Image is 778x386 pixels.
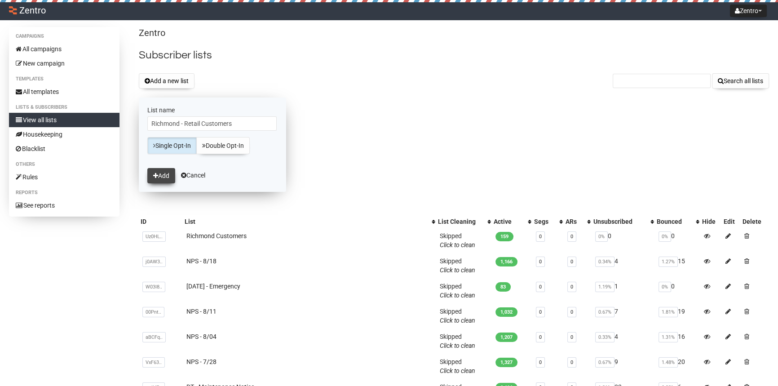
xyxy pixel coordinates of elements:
[141,217,181,226] div: ID
[655,354,700,379] td: 20
[186,358,217,365] a: NPS - 7/28
[9,142,119,156] a: Blacklist
[539,359,542,365] a: 0
[9,6,17,14] img: 1.png
[142,357,165,368] span: VxF63..
[495,307,517,317] span: 1,032
[657,217,691,226] div: Bounced
[147,137,197,154] a: Single Opt-In
[142,307,164,317] span: 00Pnt..
[139,27,769,39] p: Zentro
[722,215,741,228] th: Edit: No sort applied, sorting is disabled
[655,278,700,303] td: 0
[592,303,654,328] td: 7
[659,357,678,368] span: 1.48%
[440,333,475,349] span: Skipped
[142,282,165,292] span: W03I8..
[147,106,278,114] label: List name
[659,231,671,242] span: 0%
[539,259,542,265] a: 0
[712,73,769,89] button: Search all lists
[595,231,608,242] span: 0%
[730,4,767,17] button: Zentro
[595,332,614,342] span: 0.33%
[440,283,475,299] span: Skipped
[595,357,614,368] span: 0.67%
[702,217,720,226] div: Hide
[9,84,119,99] a: All templates
[142,231,166,242] span: Uz0HL..
[570,359,573,365] a: 0
[570,234,573,240] a: 0
[440,241,475,248] a: Click to clean
[9,170,119,184] a: Rules
[440,292,475,299] a: Click to clean
[440,367,475,374] a: Click to clean
[440,232,475,248] span: Skipped
[181,172,205,179] a: Cancel
[495,257,517,266] span: 1,166
[595,282,614,292] span: 1.19%
[566,217,583,226] div: ARs
[655,328,700,354] td: 16
[9,198,119,213] a: See reports
[142,332,166,342] span: aBCFq..
[495,358,517,367] span: 1,327
[659,332,678,342] span: 1.31%
[655,215,700,228] th: Bounced: No sort applied, activate to apply an ascending sort
[492,215,532,228] th: Active: No sort applied, activate to apply an ascending sort
[539,309,542,315] a: 0
[186,333,217,340] a: NPS - 8/04
[592,228,654,253] td: 0
[440,358,475,374] span: Skipped
[186,283,240,290] a: [DATE] - Emergency
[139,215,182,228] th: ID: No sort applied, sorting is disabled
[9,31,119,42] li: Campaigns
[436,215,492,228] th: List Cleaning: No sort applied, activate to apply an ascending sort
[741,215,769,228] th: Delete: No sort applied, sorting is disabled
[142,257,166,267] span: j0AW3..
[539,334,542,340] a: 0
[495,232,513,241] span: 159
[440,317,475,324] a: Click to clean
[592,354,654,379] td: 9
[532,215,564,228] th: Segs: No sort applied, activate to apply an ascending sort
[655,303,700,328] td: 19
[595,257,614,267] span: 0.34%
[9,127,119,142] a: Housekeeping
[570,259,573,265] a: 0
[196,137,250,154] a: Double Opt-In
[440,308,475,324] span: Skipped
[592,253,654,278] td: 4
[495,282,511,292] span: 83
[534,217,555,226] div: Segs
[700,215,722,228] th: Hide: No sort applied, sorting is disabled
[539,284,542,290] a: 0
[147,116,277,131] input: The name of your new list
[186,308,217,315] a: NPS - 8/11
[440,257,475,274] span: Skipped
[440,342,475,349] a: Click to clean
[186,232,247,240] a: Richmond Customers
[183,215,436,228] th: List: No sort applied, activate to apply an ascending sort
[495,333,517,342] span: 1,207
[655,228,700,253] td: 0
[564,215,592,228] th: ARs: No sort applied, activate to apply an ascending sort
[9,113,119,127] a: View all lists
[659,257,678,267] span: 1.27%
[659,282,671,292] span: 0%
[592,328,654,354] td: 4
[593,217,645,226] div: Unsubscribed
[570,284,573,290] a: 0
[592,215,654,228] th: Unsubscribed: No sort applied, activate to apply an ascending sort
[440,266,475,274] a: Click to clean
[743,217,767,226] div: Delete
[186,257,217,265] a: NPS - 8/18
[185,217,427,226] div: List
[570,334,573,340] a: 0
[9,74,119,84] li: Templates
[9,187,119,198] li: Reports
[9,56,119,71] a: New campaign
[570,309,573,315] a: 0
[438,217,483,226] div: List Cleaning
